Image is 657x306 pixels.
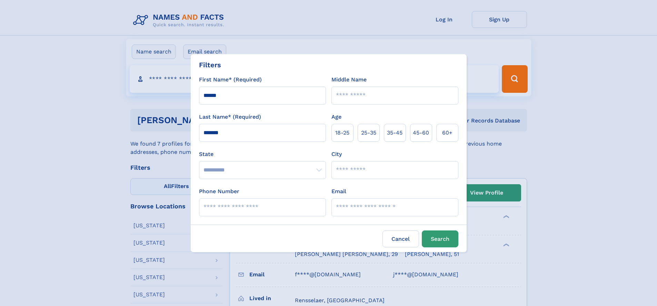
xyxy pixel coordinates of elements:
[442,129,452,137] span: 60+
[387,129,402,137] span: 35‑45
[199,187,239,196] label: Phone Number
[199,150,326,158] label: State
[422,230,458,247] button: Search
[413,129,429,137] span: 45‑60
[361,129,376,137] span: 25‑35
[199,113,261,121] label: Last Name* (Required)
[335,129,349,137] span: 18‑25
[199,76,262,84] label: First Name* (Required)
[199,60,221,70] div: Filters
[331,150,342,158] label: City
[331,113,341,121] label: Age
[382,230,419,247] label: Cancel
[331,187,346,196] label: Email
[331,76,367,84] label: Middle Name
